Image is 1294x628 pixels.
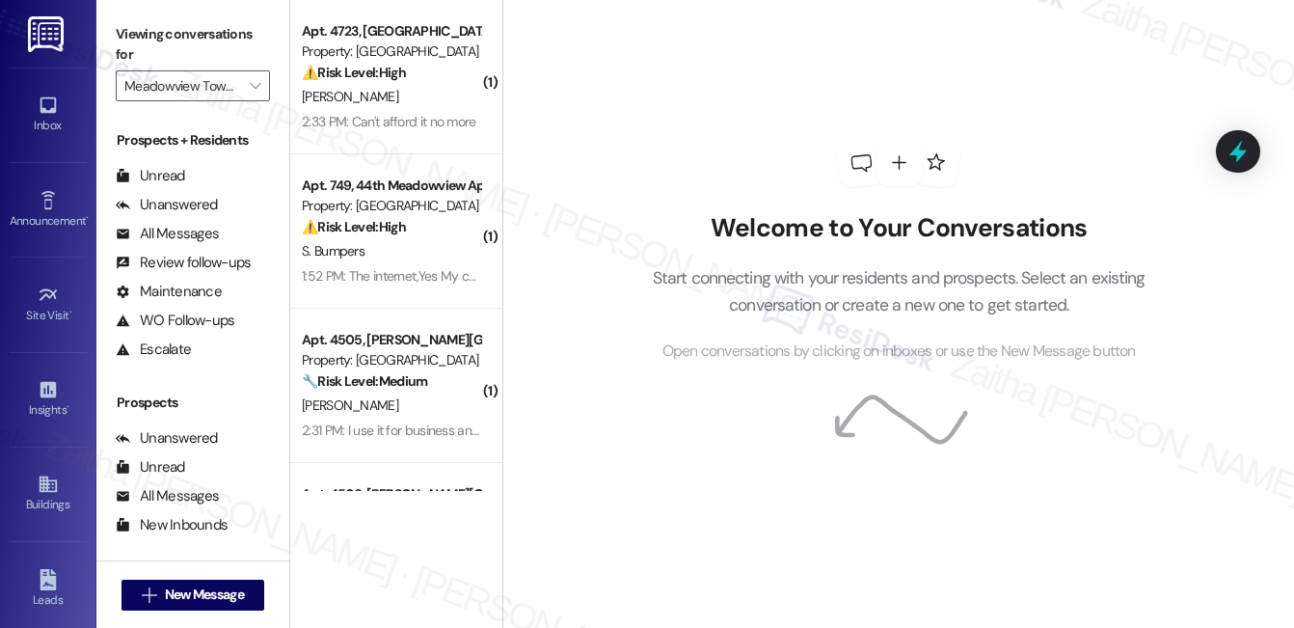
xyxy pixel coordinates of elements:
a: Leads [10,563,87,615]
i:  [250,78,260,94]
div: Apt. 749, 44th Meadowview Apartments [302,176,480,196]
div: Unanswered [116,195,218,215]
div: 2:33 PM: Can't afford it no more [302,113,476,130]
input: All communities [124,70,239,101]
div: Apt. 4506, [PERSON_NAME][GEOGRAPHIC_DATA] Apartments [302,484,480,505]
span: S. Bumpers [302,242,364,259]
h2: Welcome to Your Conversations [623,213,1174,244]
div: Apt. 4723, [GEOGRAPHIC_DATA] [302,21,480,41]
div: New Inbounds [116,515,228,535]
div: 1:52 PM: The internet,Yes My ceiling fan is still not working [302,267,617,285]
span: Open conversations by clicking on inboxes or use the New Message button [662,340,1136,364]
span: [PERSON_NAME] [302,88,398,105]
a: Inbox [10,89,87,141]
div: Unread [116,166,185,186]
span: • [69,306,72,319]
button: New Message [121,580,264,611]
div: Apt. 4505, [PERSON_NAME][GEOGRAPHIC_DATA] [302,330,480,350]
a: Insights • [10,373,87,425]
div: Unread [116,457,185,478]
a: Site Visit • [10,279,87,331]
div: Unanswered [116,428,218,449]
label: Viewing conversations for [116,19,270,70]
span: New Message [165,585,244,605]
div: Maintenance [116,282,222,302]
strong: ⚠️ Risk Level: High [302,64,406,81]
span: • [67,400,69,414]
span: [PERSON_NAME] [302,396,398,414]
img: ResiDesk Logo [28,16,67,52]
div: Review follow-ups [116,253,251,273]
div: All Messages [116,486,219,506]
i:  [142,587,156,603]
div: Property: [GEOGRAPHIC_DATA] [302,41,480,62]
p: Start connecting with your residents and prospects. Select an existing conversation or create a n... [623,264,1174,319]
span: • [86,211,89,225]
div: All Messages [116,224,219,244]
div: Property: [GEOGRAPHIC_DATA] [302,196,480,216]
strong: 🔧 Risk Level: Medium [302,372,427,390]
div: Escalate [116,340,191,360]
div: Property: [GEOGRAPHIC_DATA] [302,350,480,370]
div: Prospects [96,393,289,413]
div: WO Follow-ups [116,311,234,331]
a: Buildings [10,468,87,520]
div: Prospects + Residents [96,130,289,150]
strong: ⚠️ Risk Level: High [302,218,406,235]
